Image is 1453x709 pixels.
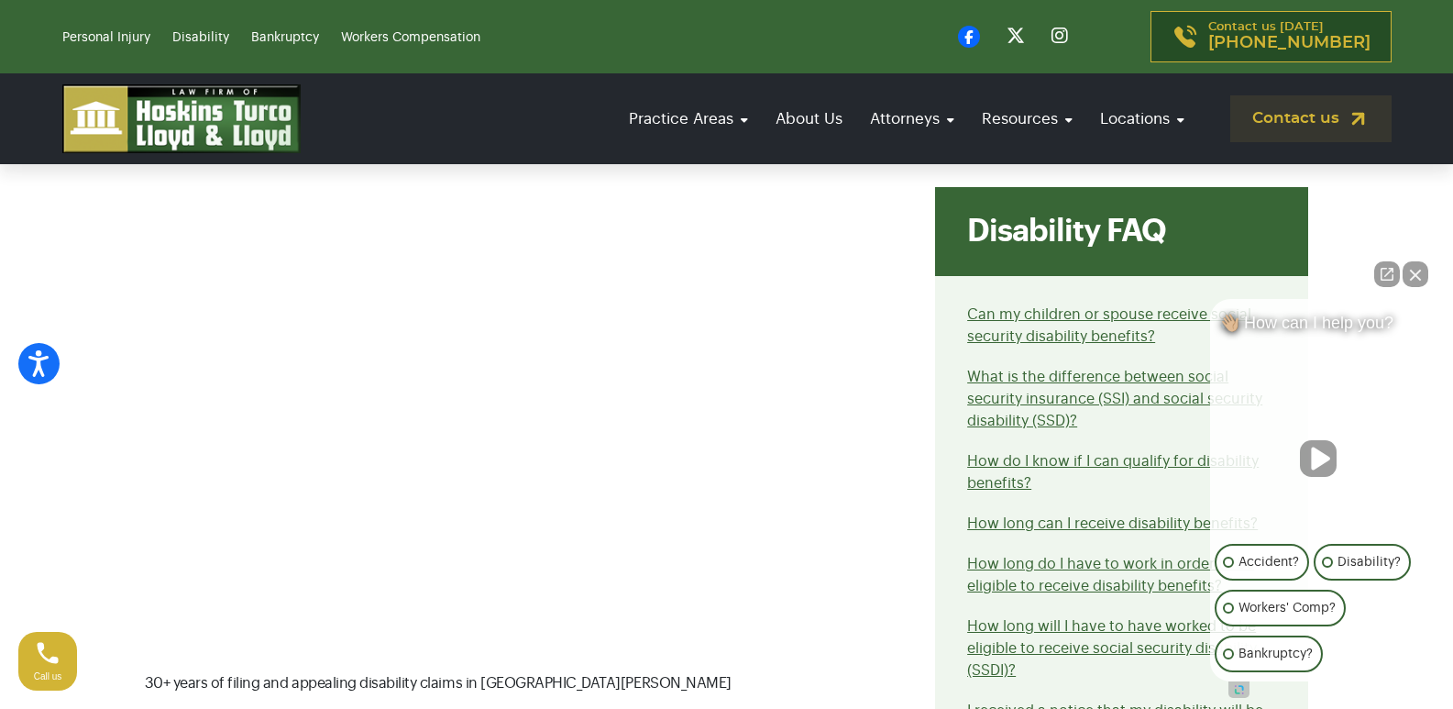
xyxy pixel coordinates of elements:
[1230,95,1392,142] a: Contact us
[1238,551,1299,573] p: Accident?
[967,454,1259,491] a: How do I know if I can qualify for disability benefits?
[1337,551,1401,573] p: Disability?
[973,93,1082,145] a: Resources
[62,84,301,153] img: logo
[1238,597,1336,619] p: Workers' Comp?
[172,31,229,44] a: Disability
[967,307,1251,344] a: Can my children or spouse receive social security disability benefits?
[34,671,62,681] span: Call us
[861,93,963,145] a: Attorneys
[967,516,1258,531] a: How long can I receive disability benefits?
[1374,261,1400,287] a: Open direct chat
[1208,34,1370,52] span: [PHONE_NUMBER]
[1210,313,1425,342] div: 👋🏼 How can I help you?
[1091,93,1194,145] a: Locations
[1150,11,1392,62] a: Contact us [DATE][PHONE_NUMBER]
[1300,440,1337,477] button: Unmute video
[1238,643,1313,665] p: Bankruptcy?
[341,31,480,44] a: Workers Compensation
[1228,681,1249,698] a: Open intaker chat
[766,93,852,145] a: About Us
[967,557,1254,593] a: How long do I have to work in order to be eligible to receive disability benefits?
[251,31,319,44] a: Bankruptcy
[1403,261,1428,287] button: Close Intaker Chat Widget
[967,370,1262,428] a: What is the difference between social security insurance (SSI) and social security disability (SSD)?
[62,31,150,44] a: Personal Injury
[1208,21,1370,52] p: Contact us [DATE]
[935,187,1308,276] div: Disability FAQ
[967,619,1257,678] a: How long will I have to have worked to be eligible to receive social security disability (SSDI)?
[145,670,914,696] p: 30+ years of filing and appealing disability claims in [GEOGRAPHIC_DATA][PERSON_NAME]
[620,93,757,145] a: Practice Areas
